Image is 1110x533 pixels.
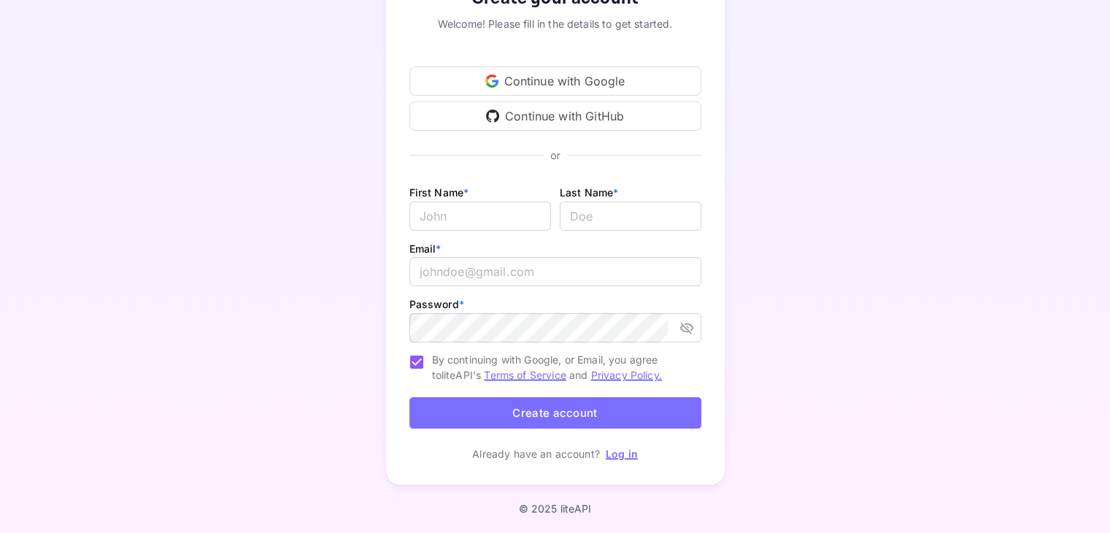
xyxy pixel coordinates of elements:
input: Doe [560,202,701,231]
a: Privacy Policy. [591,369,662,381]
a: Log in [606,448,638,460]
a: Terms of Service [484,369,566,381]
input: johndoe@gmail.com [409,257,701,286]
div: Welcome! Please fill in the details to get started. [409,16,701,31]
button: toggle password visibility [674,315,700,341]
input: John [409,202,551,231]
label: Last Name [560,186,619,199]
p: Already have an account? [472,446,600,461]
label: Email [409,242,442,255]
label: First Name [409,186,469,199]
div: Continue with Google [409,66,701,96]
p: © 2025 liteAPI [518,502,591,515]
div: Continue with GitHub [409,101,701,131]
button: Create account [409,397,701,429]
label: Password [409,298,464,310]
span: By continuing with Google, or Email, you agree to liteAPI's and [432,352,690,383]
